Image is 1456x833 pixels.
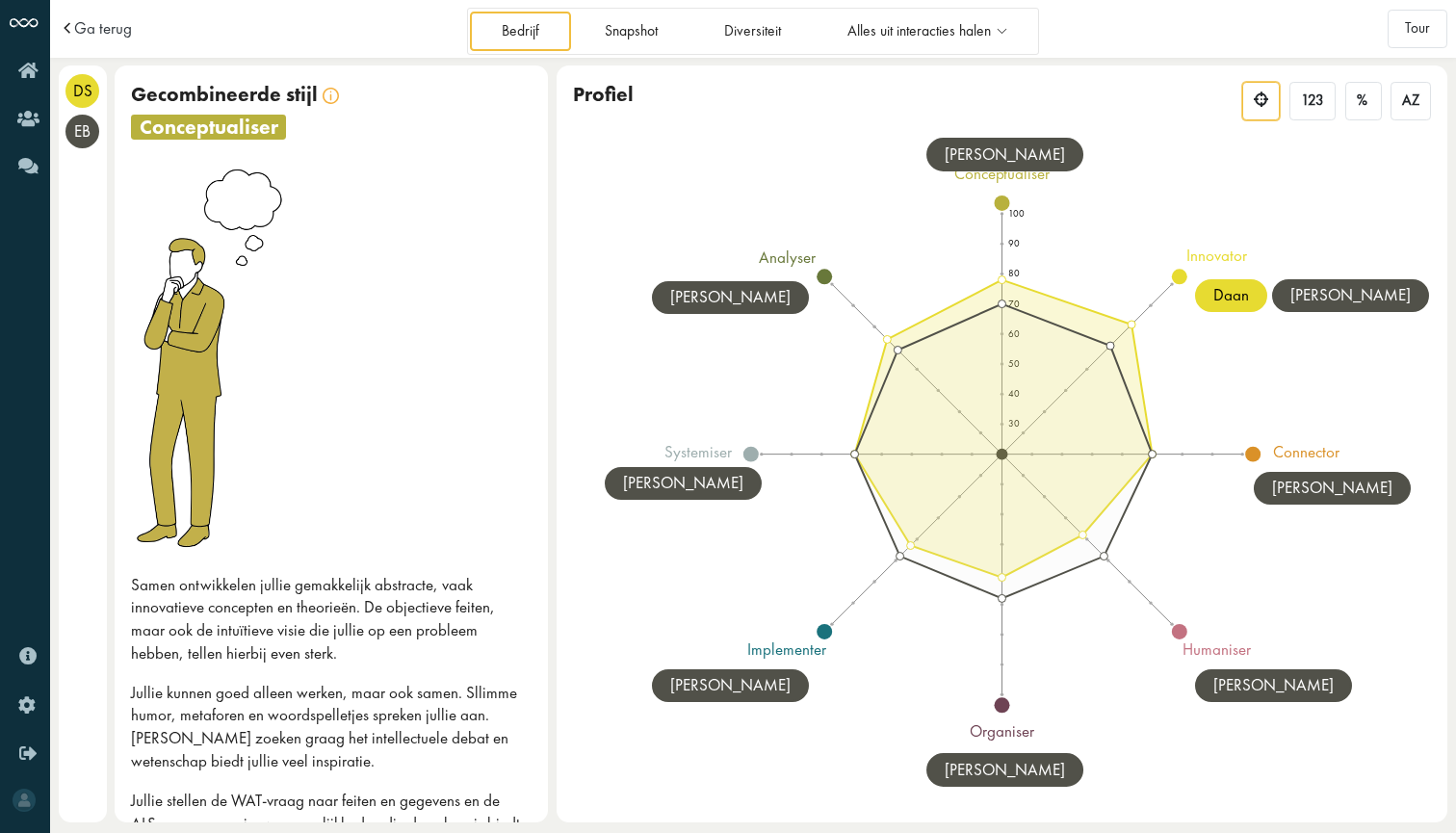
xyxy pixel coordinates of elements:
[954,163,1052,184] tspan: conceptualiser
[1301,91,1324,110] span: 123
[926,138,1083,171] div: [PERSON_NAME]
[1254,472,1411,506] div: [PERSON_NAME]
[692,12,812,51] a: Diversiteit
[1009,268,1021,280] text: 80
[1186,245,1248,266] tspan: innovator
[470,12,570,51] a: Bedrijf
[65,115,99,148] span: EB
[816,12,1036,51] a: Alles uit interacties halen
[65,74,99,108] span: DS
[573,81,634,107] span: Profiel
[605,467,762,501] div: [PERSON_NAME]
[1357,91,1367,110] span: %
[1388,10,1447,48] button: Tour
[847,23,991,39] span: Alles uit interacties halen
[1009,238,1021,250] text: 90
[1272,279,1429,313] div: [PERSON_NAME]
[74,20,132,37] a: Ga terug
[131,81,318,107] span: Gecombineerde stijl
[1009,207,1026,220] text: 100
[652,281,809,315] div: [PERSON_NAME]
[1195,669,1352,703] div: [PERSON_NAME]
[131,574,532,665] p: Samen ontwikkelen jullie gemakkelijk abstracte, vaak innovatieve concepten en theorieën. De objec...
[747,639,827,661] tspan: implementer
[131,164,287,549] img: conceptualiser.png
[1273,442,1340,463] tspan: connector
[1405,18,1430,38] span: Tour
[131,682,532,773] p: Jullie kunnen goed alleen werken, maar ook samen. Sllimme humor, metaforen en woordspelletjes spr...
[1183,639,1252,661] tspan: humaniser
[926,753,1083,787] div: [PERSON_NAME]
[970,721,1035,742] tspan: organiser
[323,88,339,104] img: info.svg
[1402,91,1419,110] span: AZ
[131,115,286,140] span: conceptualiser
[652,669,809,703] div: [PERSON_NAME]
[664,442,733,463] tspan: systemiser
[1195,279,1267,313] div: Daan
[759,247,817,268] tspan: analyser
[574,12,689,51] a: Snapshot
